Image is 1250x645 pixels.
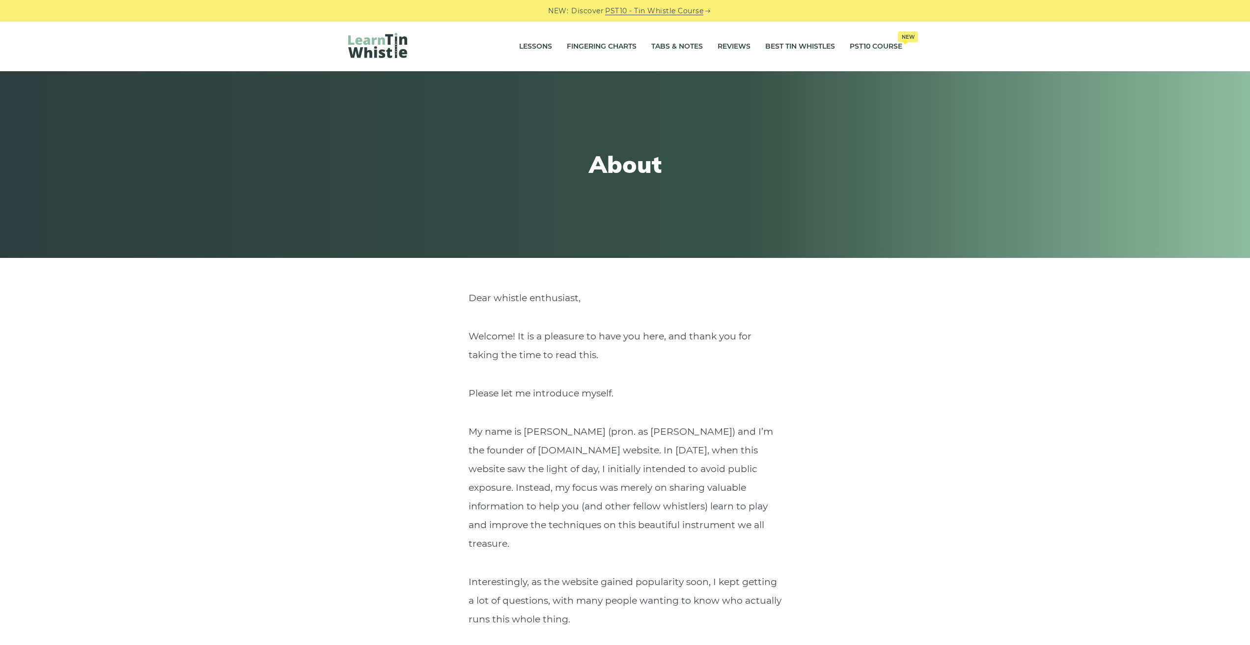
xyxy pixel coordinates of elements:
[850,34,902,59] a: PST10 CourseNew
[765,34,835,59] a: Best Tin Whistles
[469,422,782,553] p: My name is [PERSON_NAME] (pron. as [PERSON_NAME]) and I’m the founder of [DOMAIN_NAME] website. I...
[469,327,782,365] p: Welcome! It is a pleasure to have you here, and thank you for taking the time to read this.
[444,150,806,179] h1: About
[348,33,407,58] img: LearnTinWhistle.com
[469,573,782,629] p: Interestingly, as the website gained popularity soon, I kept getting a lot of questions, with man...
[469,289,782,308] p: Dear whistle enthusiast,
[718,34,750,59] a: Reviews
[898,31,918,42] span: New
[519,34,552,59] a: Lessons
[567,34,637,59] a: Fingering Charts
[651,34,703,59] a: Tabs & Notes
[469,384,782,403] p: Please let me introduce myself.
